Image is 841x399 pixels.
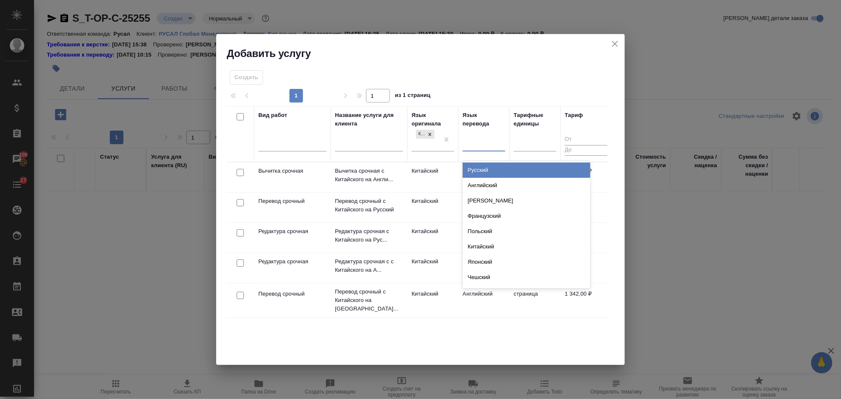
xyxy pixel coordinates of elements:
td: Русский [458,193,509,222]
div: Японский [463,254,590,270]
div: Язык оригинала [412,111,454,128]
div: Тариф [565,111,583,120]
p: Редактура срочная с с Китайского на А... [335,257,403,274]
div: Тарифные единицы [514,111,556,128]
p: Редактура срочная [258,257,326,266]
p: Вычитка срочная с Китайского на Англи... [335,167,403,184]
div: Английский [463,178,590,193]
div: Русский [463,162,590,178]
td: Русский [458,223,509,253]
p: Перевод срочный [258,290,326,298]
button: close [609,37,621,50]
div: Китайский [416,130,425,139]
p: Перевод срочный [258,197,326,205]
div: Чешский [463,270,590,285]
td: Английский [458,253,509,283]
td: Китайский [407,162,458,192]
div: Польский [463,224,590,239]
div: [PERSON_NAME] [463,193,590,208]
td: Китайский [407,223,458,253]
td: Английский [458,162,509,192]
td: Китайский [407,193,458,222]
input: До [565,145,607,156]
input: От [565,134,607,145]
td: страница [509,285,561,315]
td: Китайский [407,253,458,283]
p: Редактура срочная [258,227,326,236]
div: Китайский [415,129,435,140]
div: Вид работ [258,111,287,120]
div: Сербский [463,285,590,300]
p: Редактура срочная с Китайского на Рус... [335,227,403,244]
p: Перевод срочный с Китайского на Русский [335,197,403,214]
div: Французский [463,208,590,224]
p: Вычитка срочная [258,167,326,175]
td: Китайский [407,285,458,315]
div: Язык перевода [463,111,505,128]
h2: Добавить услугу [227,47,625,60]
p: Перевод срочный с Китайского на [GEOGRAPHIC_DATA]... [335,288,403,313]
div: Название услуги для клиента [335,111,403,128]
div: Китайский [463,239,590,254]
td: Английский [458,285,509,315]
td: 1 342,00 ₽ [561,285,612,315]
span: из 1 страниц [395,90,431,103]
